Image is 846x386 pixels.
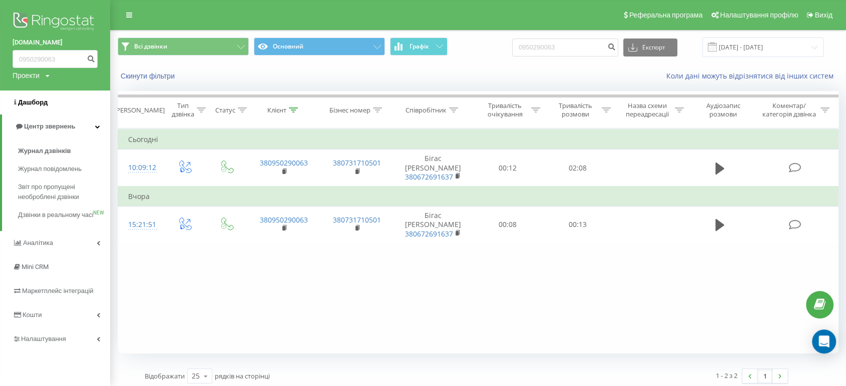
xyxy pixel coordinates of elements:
[393,149,472,186] td: Бігас [PERSON_NAME]
[13,10,98,35] img: Ringostat logo
[390,37,448,55] button: Графік
[260,215,308,224] a: 380950290063
[267,106,286,114] div: Клієнт
[22,263,49,270] span: Mini CRM
[333,215,381,224] a: 380731710501
[118,186,838,206] td: Вчора
[405,106,447,114] div: Співробітник
[24,122,75,130] span: Центр звернень
[329,106,370,114] div: Бізнес номер
[13,37,98,47] a: [DOMAIN_NAME]
[21,335,66,342] span: Налаштування
[622,101,672,118] div: Назва схеми переадресації
[543,206,613,243] td: 00:13
[118,37,249,55] button: Всі дзвінки
[13,70,40,80] div: Проекти
[215,371,270,380] span: рядків на сторінці
[720,11,798,19] span: Налаштування профілю
[192,371,200,381] div: 25
[22,287,94,294] span: Маркетплейс інтеграцій
[759,101,818,118] div: Коментар/категорія дзвінка
[333,158,381,167] a: 380731710501
[18,146,71,156] span: Журнал дзвінків
[543,149,613,186] td: 02:08
[815,11,832,19] span: Вихід
[623,38,677,56] button: Експорт
[629,11,703,19] span: Реферальна програма
[472,149,542,186] td: 00:12
[254,37,385,55] button: Основний
[13,50,98,68] input: Пошук за номером
[552,101,599,118] div: Тривалість розмови
[118,129,838,149] td: Сьогодні
[695,101,751,118] div: Аудіозапис розмови
[666,71,838,80] a: Коли дані можуть відрізнятися вiд інших систем
[482,101,529,118] div: Тривалість очікування
[2,114,110,138] a: Центр звернень
[118,71,180,80] button: Скинути фільтри
[172,101,194,118] div: Тип дзвінка
[405,172,453,181] a: 380672691637
[18,98,48,106] span: Дашборд
[114,106,165,114] div: [PERSON_NAME]
[18,164,82,174] span: Журнал повідомлень
[145,371,185,380] span: Відображати
[215,106,235,114] div: Статус
[23,311,42,318] span: Кошти
[472,206,542,243] td: 00:08
[18,178,110,206] a: Звіт про пропущені необроблені дзвінки
[23,239,53,246] span: Аналiтика
[716,370,737,380] div: 1 - 2 з 2
[260,158,308,167] a: 380950290063
[393,206,472,243] td: Бігас [PERSON_NAME]
[512,38,618,56] input: Пошук за номером
[409,43,429,50] span: Графік
[18,142,110,160] a: Журнал дзвінків
[18,210,93,220] span: Дзвінки в реальному часі
[18,182,105,202] span: Звіт про пропущені необроблені дзвінки
[128,158,153,177] div: 10:09:12
[18,206,110,224] a: Дзвінки в реальному часіNEW
[757,369,772,383] a: 1
[812,329,836,353] div: Open Intercom Messenger
[405,229,453,238] a: 380672691637
[128,215,153,234] div: 15:21:51
[18,160,110,178] a: Журнал повідомлень
[134,42,167,50] span: Всі дзвінки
